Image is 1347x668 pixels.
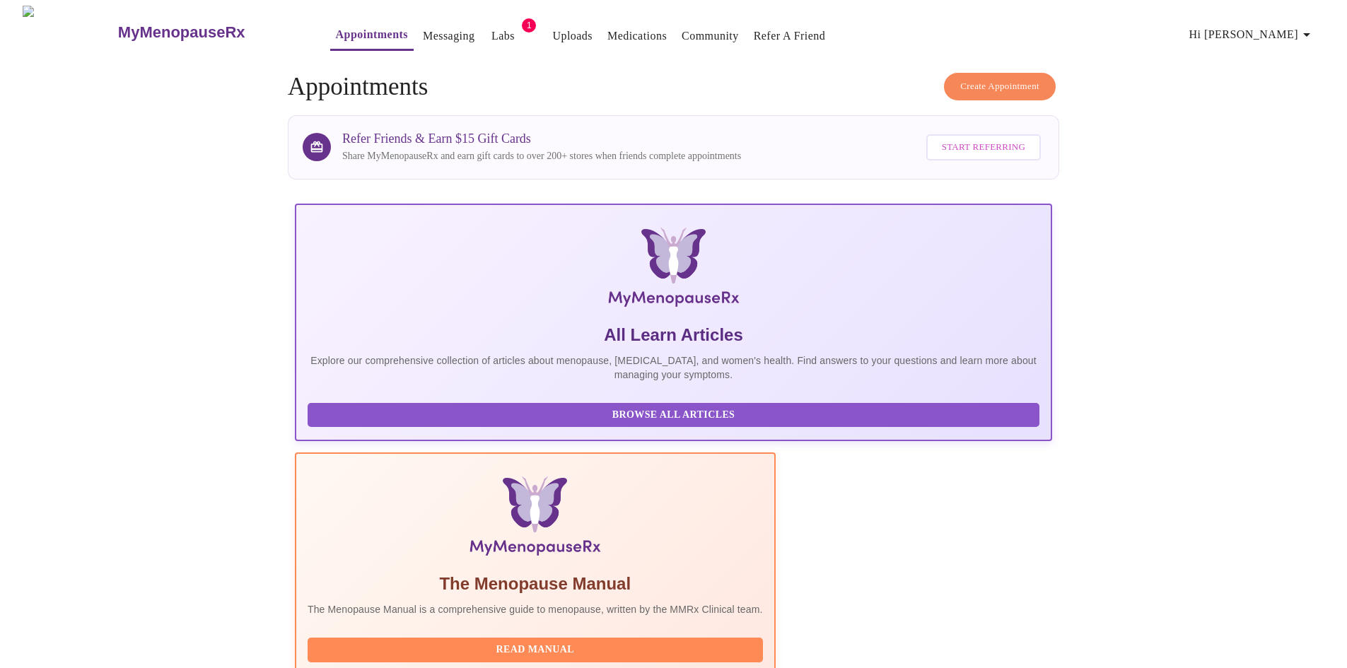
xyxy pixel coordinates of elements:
a: Read Manual [308,643,766,655]
h3: MyMenopauseRx [118,23,245,42]
button: Start Referring [926,134,1041,160]
p: Share MyMenopauseRx and earn gift cards to over 200+ stores when friends complete appointments [342,149,741,163]
img: MyMenopauseRx Logo [23,6,116,59]
button: Hi [PERSON_NAME] [1184,20,1321,49]
button: Messaging [417,22,480,50]
a: Uploads [552,26,593,46]
a: Labs [491,26,515,46]
p: Explore our comprehensive collection of articles about menopause, [MEDICAL_DATA], and women's hea... [308,353,1039,382]
button: Uploads [547,22,598,50]
h5: All Learn Articles [308,324,1039,346]
p: The Menopause Manual is a comprehensive guide to menopause, written by the MMRx Clinical team. [308,602,763,616]
a: Community [682,26,739,46]
a: Appointments [336,25,408,45]
a: Start Referring [923,127,1044,168]
a: Medications [607,26,667,46]
h4: Appointments [288,73,1059,101]
a: MyMenopauseRx [116,8,301,57]
span: Create Appointment [960,78,1039,95]
a: Refer a Friend [754,26,826,46]
a: Browse All Articles [308,408,1043,420]
img: Menopause Manual [380,476,690,561]
span: Start Referring [942,139,1025,156]
button: Appointments [330,20,414,51]
span: Read Manual [322,641,749,659]
h3: Refer Friends & Earn $15 Gift Cards [342,131,741,146]
button: Create Appointment [944,73,1056,100]
button: Labs [480,22,525,50]
a: Messaging [423,26,474,46]
button: Browse All Articles [308,403,1039,428]
span: Browse All Articles [322,406,1025,424]
img: MyMenopauseRx Logo [421,228,926,312]
span: Hi [PERSON_NAME] [1189,25,1315,45]
button: Medications [602,22,672,50]
span: 1 [522,18,536,33]
button: Read Manual [308,638,763,662]
h5: The Menopause Manual [308,573,763,595]
button: Community [676,22,745,50]
button: Refer a Friend [748,22,832,50]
